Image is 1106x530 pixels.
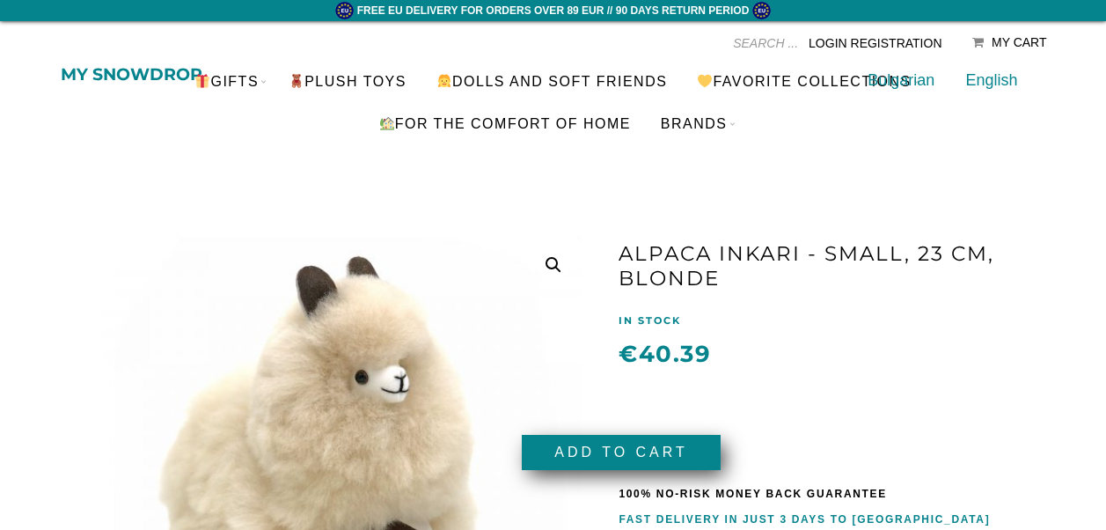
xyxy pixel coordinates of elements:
a: Dolls and soft friends [423,60,681,102]
a: Bulgarian [868,71,934,89]
a: English [965,71,1017,89]
span: € [619,340,639,368]
img: eu.png [749,2,771,19]
img: 💛 [698,74,712,88]
button: Add to Cart [522,435,720,470]
a: Favorite Collections [684,60,925,102]
div: My Cart [992,35,1047,49]
img: 🎁 [195,74,209,88]
div: 100% No-risk money back guarantee [619,488,1023,500]
span: Fast delivery in just 3 days to [GEOGRAPHIC_DATA] [619,513,990,526]
p: IN STOCK [619,308,1023,333]
input: SEARCH ... [666,30,798,56]
a: PLUSH TOYS [275,60,420,102]
a: My snowdrop [61,68,202,81]
a: My Cart [972,35,1046,49]
span: 40.39 [619,340,711,368]
img: 🧸 [289,74,304,88]
a: For the comfort of home [365,102,644,144]
img: 🏡 [380,116,394,130]
a: Login Registration [809,36,941,50]
a: BRANDS [648,102,741,144]
img: 👧 [437,74,451,88]
img: eu.png [335,2,357,19]
h1: Alpaca Inkari - Small, 23 cm, Blonde [619,237,1023,295]
a: Gifts [181,60,272,102]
